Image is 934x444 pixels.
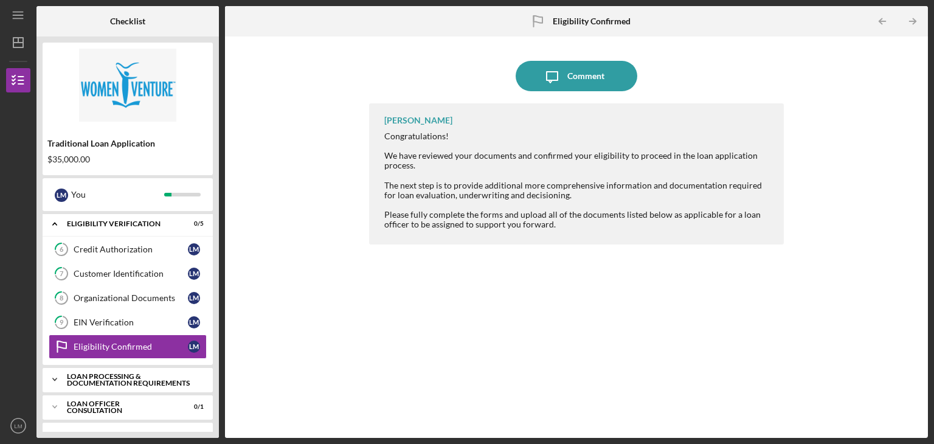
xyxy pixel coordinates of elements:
[55,189,68,202] div: L M
[67,400,173,414] div: Loan Officer Consultation
[49,237,207,262] a: 6Credit AuthorizationLM
[60,319,64,327] tspan: 9
[67,431,173,438] div: Decision
[188,316,200,328] div: L M
[71,184,164,205] div: You
[67,373,198,387] div: Loan Processing & Documentation Requirements
[188,292,200,304] div: L M
[567,61,604,91] div: Comment
[110,16,145,26] b: Checklist
[182,220,204,227] div: 0 / 5
[47,154,208,164] div: $35,000.00
[14,423,22,429] text: LM
[47,139,208,148] div: Traditional Loan Application
[384,116,452,125] div: [PERSON_NAME]
[384,210,772,229] div: Please fully complete the forms and upload all of the documents listed below as applicable for a ...
[49,335,207,359] a: Eligibility ConfirmedLM
[384,181,772,200] div: The next step is to provide additional more comprehensive information and documentation required ...
[49,310,207,335] a: 9EIN VerificationLM
[67,220,173,227] div: Eligibility Verification
[384,131,772,141] div: Congratulations!
[553,16,631,26] b: Eligibility Confirmed
[60,294,63,302] tspan: 8
[74,245,188,254] div: Credit Authorization
[49,286,207,310] a: 8Organizational DocumentsLM
[6,414,30,438] button: LM
[74,317,188,327] div: EIN Verification
[49,262,207,286] a: 7Customer IdentificationLM
[182,403,204,411] div: 0 / 1
[182,431,204,438] div: 0 / 1
[188,268,200,280] div: L M
[43,49,213,122] img: Product logo
[60,270,64,278] tspan: 7
[74,269,188,279] div: Customer Identification
[384,151,772,170] div: We have reviewed your documents and confirmed your eligibility to proceed in the loan application...
[74,293,188,303] div: Organizational Documents
[188,341,200,353] div: L M
[188,243,200,255] div: L M
[60,246,64,254] tspan: 6
[74,342,188,352] div: Eligibility Confirmed
[516,61,637,91] button: Comment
